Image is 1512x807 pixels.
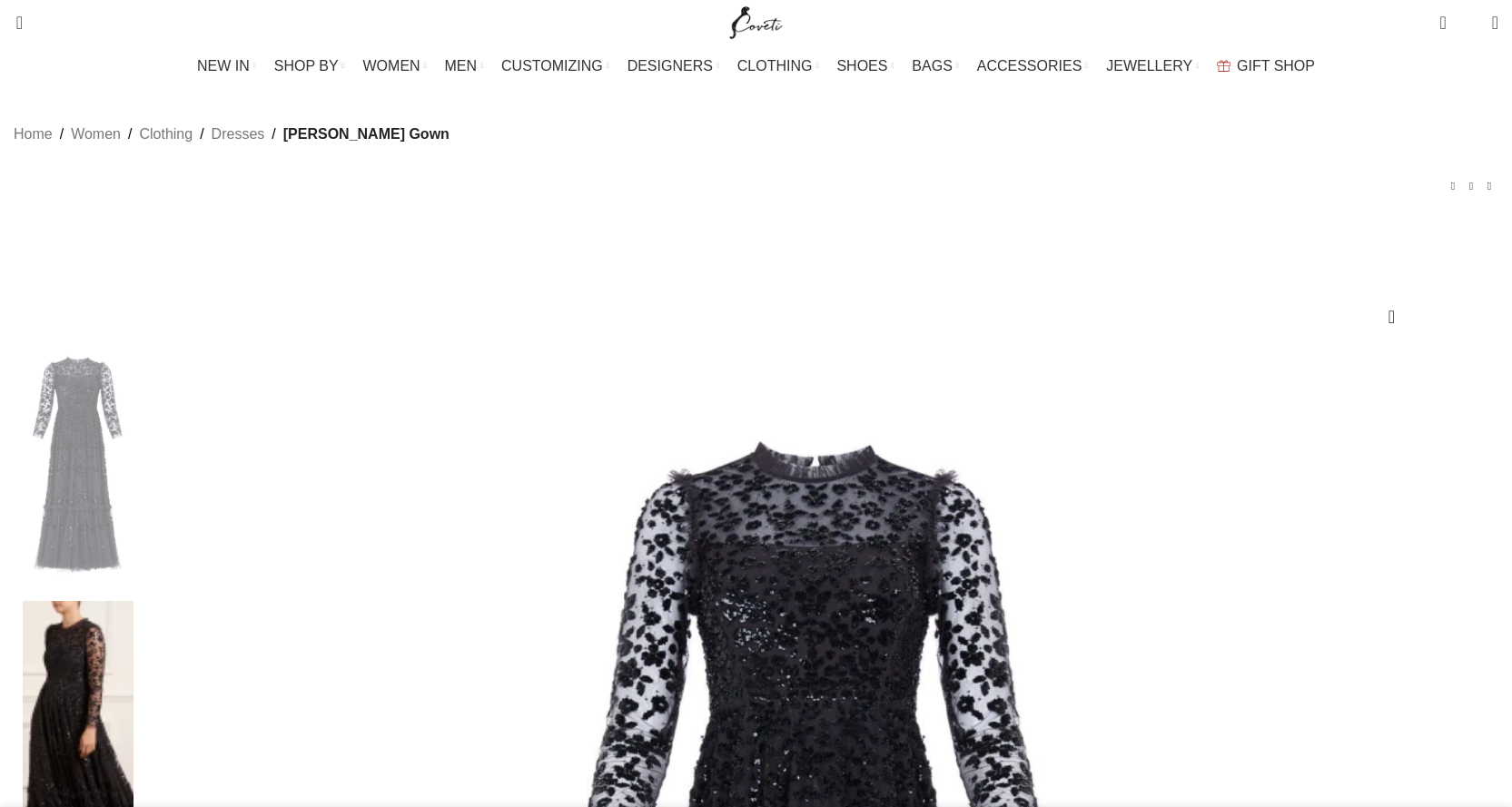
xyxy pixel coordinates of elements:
span: CUSTOMIZING [501,57,603,74]
span: ACCESSORIES [977,57,1082,74]
a: ACCESSORIES [977,48,1089,84]
a: Clothing [139,123,193,146]
a: Women [71,123,121,146]
a: Search [5,5,23,41]
span: SHOES [836,57,887,74]
div: Main navigation [5,48,1507,84]
nav: Breadcrumb [14,123,450,146]
a: CUSTOMIZING [501,48,609,84]
span: [PERSON_NAME] Gown [283,123,450,146]
span: WOMEN [363,57,420,74]
span: GIFT SHOP [1237,57,1315,74]
a: Dresses [212,123,265,146]
a: 0 [1430,5,1455,41]
img: GiftBag [1217,60,1230,72]
a: Previous product [1444,177,1462,195]
a: GIFT SHOP [1217,48,1315,84]
span: NEW IN [197,57,250,74]
a: WOMEN [363,48,427,84]
span: CLOTHING [737,57,813,74]
a: DESIGNERS [628,48,719,84]
a: CLOTHING [737,48,819,84]
a: JEWELLERY [1106,48,1199,84]
span: MEN [445,57,478,74]
span: JEWELLERY [1106,57,1192,74]
a: NEW IN [197,48,256,84]
span: 0 [1441,9,1455,23]
a: SHOP BY [274,48,345,84]
span: SHOP BY [274,57,339,74]
span: 0 [1464,18,1477,32]
a: Home [14,123,53,146]
a: Next product [1480,177,1498,195]
span: BAGS [912,57,952,74]
div: My Wishlist [1460,5,1478,41]
span: DESIGNERS [628,57,713,74]
a: SHOES [836,48,894,84]
img: Needle and Thread dresses [23,337,133,592]
a: Site logo [726,14,786,29]
a: MEN [445,48,483,84]
a: BAGS [912,48,958,84]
